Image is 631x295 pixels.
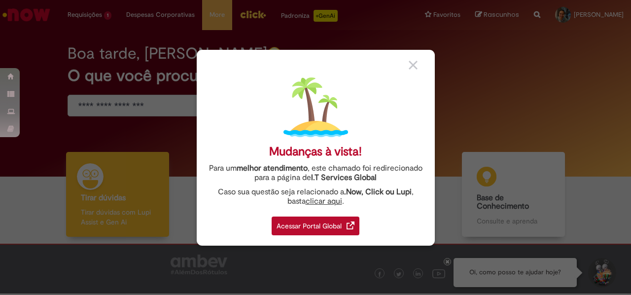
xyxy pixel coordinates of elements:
div: Mudanças à vista! [269,145,362,159]
a: clicar aqui [306,191,342,206]
div: Para um , este chamado foi redirecionado para a página de [204,164,427,183]
img: redirect_link.png [347,221,354,229]
strong: .Now, Click ou Lupi [344,187,412,197]
img: island.png [283,75,348,140]
a: Acessar Portal Global [272,211,359,235]
div: Caso sua questão seja relacionado a , basta . [204,187,427,206]
strong: melhor atendimento [237,163,308,173]
a: I.T Services Global [311,167,377,183]
img: close_button_grey.png [409,61,418,70]
div: Acessar Portal Global [272,217,359,235]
